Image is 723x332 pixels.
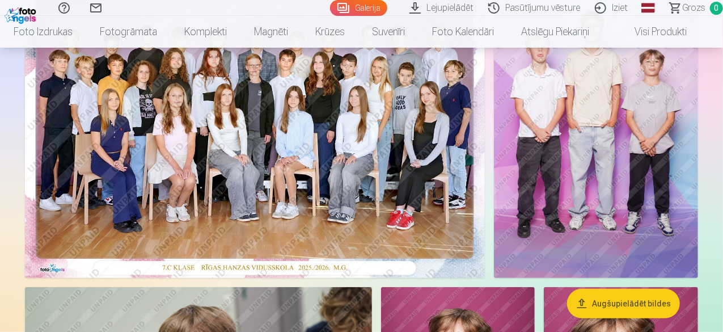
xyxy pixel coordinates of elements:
[682,1,705,15] span: Grozs
[710,2,723,15] span: 0
[5,5,39,24] img: /fa1
[358,16,418,48] a: Suvenīri
[508,16,603,48] a: Atslēgu piekariņi
[240,16,302,48] a: Magnēti
[171,16,240,48] a: Komplekti
[603,16,700,48] a: Visi produkti
[567,289,680,318] button: Augšupielādēt bildes
[86,16,171,48] a: Fotogrāmata
[418,16,508,48] a: Foto kalendāri
[302,16,358,48] a: Krūzes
